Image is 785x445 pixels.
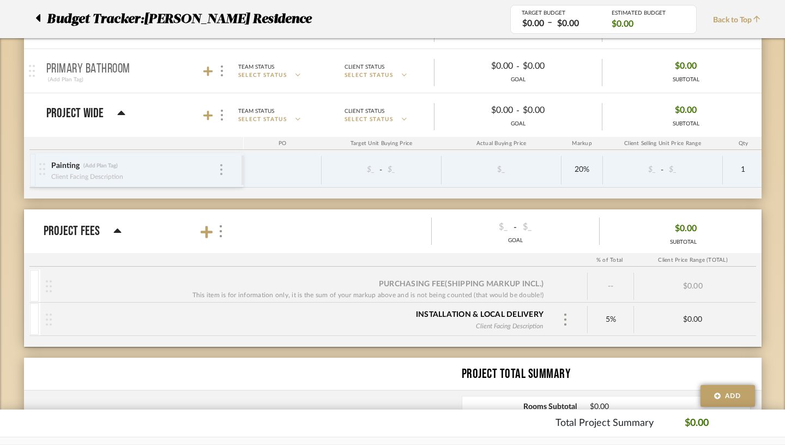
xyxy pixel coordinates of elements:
[443,102,516,119] div: $0.00
[565,162,599,178] div: 20%
[438,219,511,236] div: $_
[51,161,80,171] div: Painting
[220,164,222,175] img: 3dots-v.svg
[563,314,568,326] img: more.svg
[46,107,104,120] p: Project Wide
[555,416,654,431] p: Total Project Summary
[432,237,599,245] div: GOAL
[345,106,384,116] div: Client Status
[44,221,100,241] p: Project Fees
[322,137,442,150] div: Target Unit Buying Price
[221,110,223,121] img: 3dots-v.svg
[379,279,544,290] div: Purchasing Fee (Shipping markup incl.)
[325,162,378,178] div: $_
[238,106,274,116] div: Team Status
[238,116,287,124] span: SELECT STATUS
[666,162,719,178] div: $_
[442,137,561,150] div: Actual Buying Price
[24,93,762,137] mat-expansion-panel-header: Project WideTeam StatusSELECT STATUSClient StatusSELECT STATUS$0.00-$0.00GOAL$0.00SUBTOTAL
[443,58,516,75] div: $0.00
[47,9,144,29] span: Budget Tracker:
[725,391,741,401] span: Add
[434,76,602,84] div: GOAL
[673,76,699,84] div: SUBTOTAL
[434,120,602,128] div: GOAL
[606,162,660,178] div: $_
[192,290,544,300] div: This item is for information only, it is the sum of your markup above and is not being counted (t...
[378,165,384,176] span: -
[633,254,753,267] div: Client Price Range (TOTAL)
[345,71,394,80] span: SELECT STATUS
[522,10,595,16] div: TARGET BUDGET
[675,102,697,119] span: $0.00
[673,120,699,128] div: SUBTOTAL
[612,10,685,16] div: ESTIMATED BUDGET
[701,385,755,407] button: Add
[547,16,552,30] span: –
[685,416,709,431] p: $0.00
[238,71,287,80] span: SELECT STATUS
[24,209,762,253] mat-expansion-panel-header: Project Fees$_-$_GOAL$0.00SUBTOTAL
[634,315,751,324] div: $0.00
[46,280,52,292] img: vertical-grip.svg
[24,49,762,93] mat-expansion-panel-header: Primary Bathroom(Add Plan Tag)Team StatusSELECT STATUSClient StatusSELECT STATUS$0.00-$0.00GOAL$0...
[603,137,723,150] div: Client Selling Unit Price Range
[384,162,438,178] div: $_
[462,364,762,384] div: Project Total Summary
[587,254,633,267] div: % of Total
[612,18,633,30] span: $0.00
[29,65,35,77] img: grip.svg
[634,273,751,300] div: $0.00
[144,9,317,29] p: [PERSON_NAME] Residence
[238,62,274,72] div: Team Status
[345,62,384,72] div: Client Status
[588,273,634,300] div: --
[675,58,697,75] span: $0.00
[726,162,760,178] div: 1
[345,116,394,124] span: SELECT STATUS
[675,220,697,237] span: $0.00
[520,102,593,119] div: $0.00
[471,162,531,178] div: $_
[244,137,322,150] div: PO
[516,104,520,117] span: -
[519,17,547,30] div: $0.00
[670,238,697,246] div: SUBTOTAL
[659,165,666,176] span: -
[416,309,544,320] div: Installation & Local Delivery
[462,402,577,412] span: Rooms Subtotal
[473,320,546,332] div: Client Facing Description
[46,75,85,85] div: (Add Plan Tag)
[46,63,130,76] p: Primary Bathroom
[51,171,124,182] div: Client Facing Description
[218,225,224,237] img: more.svg
[29,137,762,199] div: Project WideTeam StatusSELECT STATUSClient StatusSELECT STATUS$0.00-$0.00GOAL$0.00SUBTOTAL
[561,137,603,150] div: Markup
[520,58,593,75] div: $0.00
[713,15,766,26] span: Back to Top
[590,402,750,412] span: $0.00
[516,60,520,73] span: -
[24,253,762,347] div: Project Fees$_-$_GOAL$0.00SUBTOTAL
[29,303,756,335] mat-expansion-panel-header: Installation & Local DeliveryClient Facing Description5%$0.00
[520,219,593,236] div: $_
[723,137,764,150] div: Qty
[221,65,223,76] img: 3dots-v.svg
[432,219,599,236] div: -
[554,17,582,30] div: $0.00
[83,162,118,170] div: (Add Plan Tag)
[593,312,628,328] div: 5%
[46,314,52,326] img: vertical-grip.svg
[39,163,45,175] img: vertical-grip.svg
